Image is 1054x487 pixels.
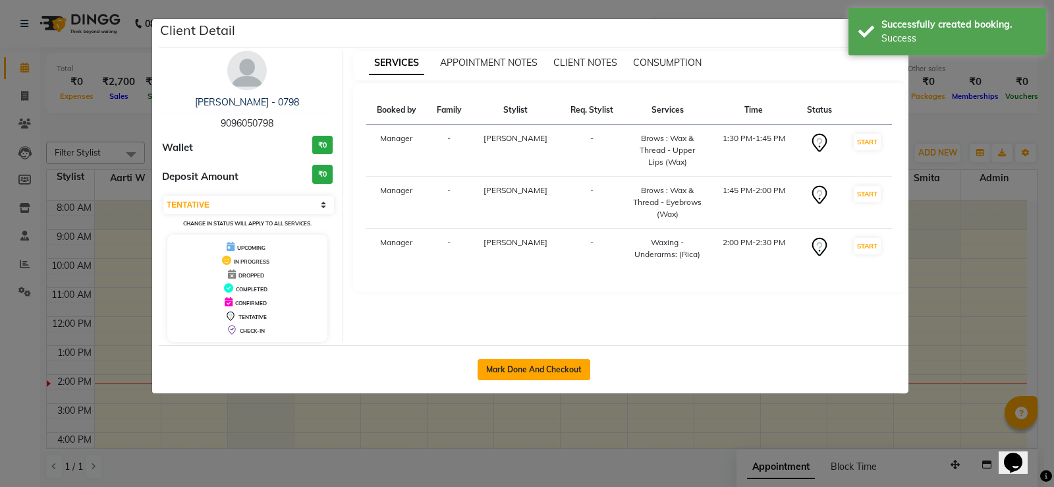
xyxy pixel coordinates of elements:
td: - [559,177,624,229]
td: - [427,125,472,177]
td: - [559,229,624,269]
span: [PERSON_NAME] [484,185,547,195]
td: - [559,125,624,177]
span: IN PROGRESS [234,258,269,265]
td: Manager [366,177,427,229]
span: DROPPED [238,272,264,279]
div: Brows : Wax & Thread - Eyebrows (Wax) [632,185,703,220]
th: Time [711,96,797,125]
div: Successfully created booking. [881,18,1036,32]
small: Change in status will apply to all services. [183,220,312,227]
button: START [854,186,881,202]
th: Status [797,96,842,125]
td: - [427,177,472,229]
a: [PERSON_NAME] - 0798 [195,96,299,108]
span: CONSUMPTION [633,57,702,69]
td: - [427,229,472,269]
th: Stylist [472,96,559,125]
th: Booked by [366,96,427,125]
span: Deposit Amount [162,169,238,185]
div: Brows : Wax & Thread - Upper Lips (Wax) [632,132,703,168]
span: APPOINTMENT NOTES [440,57,538,69]
span: SERVICES [369,51,424,75]
span: [PERSON_NAME] [484,133,547,143]
button: START [854,134,881,150]
h5: Client Detail [160,20,235,40]
span: CLIENT NOTES [553,57,617,69]
span: UPCOMING [237,244,265,251]
th: Family [427,96,472,125]
h3: ₹0 [312,136,333,155]
span: CHECK-IN [240,328,265,334]
span: CONFIRMED [235,300,267,306]
span: [PERSON_NAME] [484,237,547,247]
h3: ₹0 [312,165,333,184]
iframe: chat widget [999,434,1041,474]
td: Manager [366,229,427,269]
img: avatar [227,51,267,90]
td: 1:45 PM-2:00 PM [711,177,797,229]
button: Mark Done And Checkout [478,359,590,380]
span: TENTATIVE [238,314,267,320]
span: COMPLETED [236,286,267,293]
button: START [854,238,881,254]
td: 2:00 PM-2:30 PM [711,229,797,269]
th: Services [624,96,711,125]
span: 9096050798 [221,117,273,129]
td: Manager [366,125,427,177]
th: Req. Stylist [559,96,624,125]
div: Waxing - Underarms: (Rica) [632,237,703,260]
td: 1:30 PM-1:45 PM [711,125,797,177]
span: Wallet [162,140,193,156]
div: Success [881,32,1036,45]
